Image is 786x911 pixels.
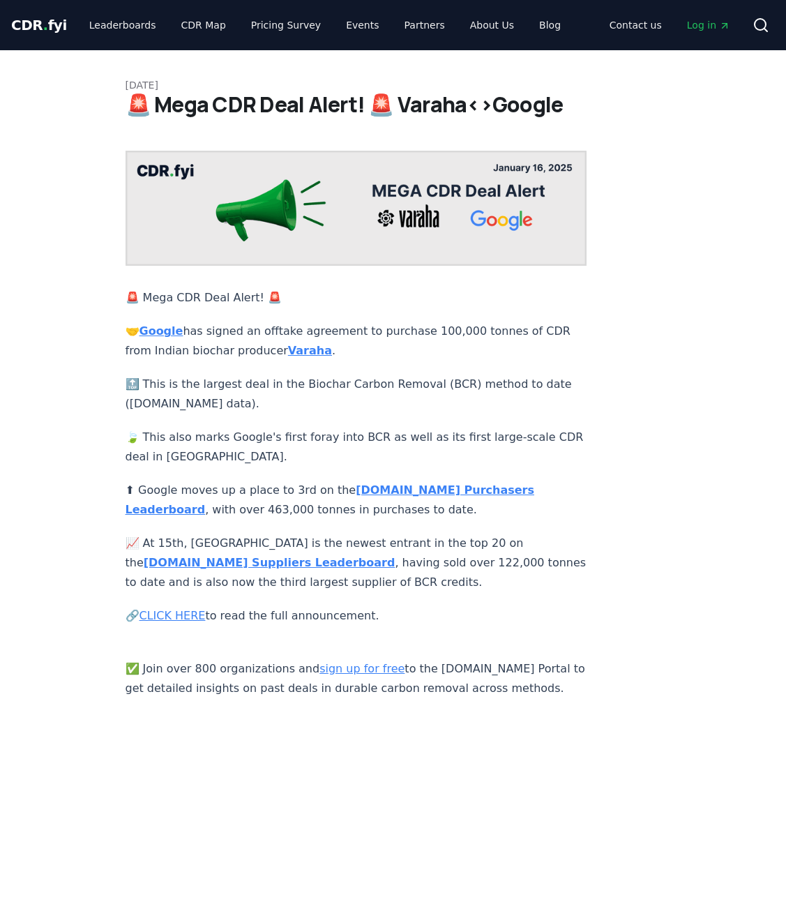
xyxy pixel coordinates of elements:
nav: Main [598,13,741,38]
h1: 🚨 Mega CDR Deal Alert! 🚨 Varaha<>Google [126,92,661,117]
a: Events [335,13,390,38]
a: CDR Map [170,13,237,38]
nav: Main [78,13,572,38]
span: Log in [687,18,730,32]
a: Partners [393,13,456,38]
p: 🔗 to read the full announcement. [126,606,587,626]
a: Varaha [288,344,332,357]
a: CLICK HERE [139,609,206,622]
a: Log in [676,13,741,38]
p: ⬆ Google moves up a place to 3rd on the , with over 463,000 tonnes in purchases to date. [126,481,587,520]
p: 🔝 This is the largest deal in the Biochar Carbon Removal (BCR) method to date ([DOMAIN_NAME] data). [126,375,587,414]
p: 📈 At 15th, [GEOGRAPHIC_DATA] is the newest entrant in the top 20 on the , having sold over 122,00... [126,534,587,592]
img: blog post image [126,151,587,266]
a: [DOMAIN_NAME] Suppliers Leaderboard [144,556,395,569]
a: Contact us [598,13,673,38]
p: [DATE] [126,78,661,92]
a: Leaderboards [78,13,167,38]
a: Google [139,324,183,338]
p: 🚨 Mega CDR Deal Alert! 🚨 [126,288,587,308]
a: About Us [459,13,525,38]
p: ✅ Join over 800 organizations and to the [DOMAIN_NAME] Portal to get detailed insights on past de... [126,640,587,698]
p: 🤝 has signed an offtake agreement to purchase 100,000 tonnes of CDR from Indian biochar producer . [126,322,587,361]
p: 🍃 This also marks Google's first foray into BCR as well as its first large-scale CDR deal in [GEO... [126,428,587,467]
a: Pricing Survey [240,13,332,38]
a: Blog [528,13,572,38]
a: CDR.fyi [11,15,67,35]
a: sign up for free [319,662,405,675]
span: . [43,17,48,33]
span: CDR fyi [11,17,67,33]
